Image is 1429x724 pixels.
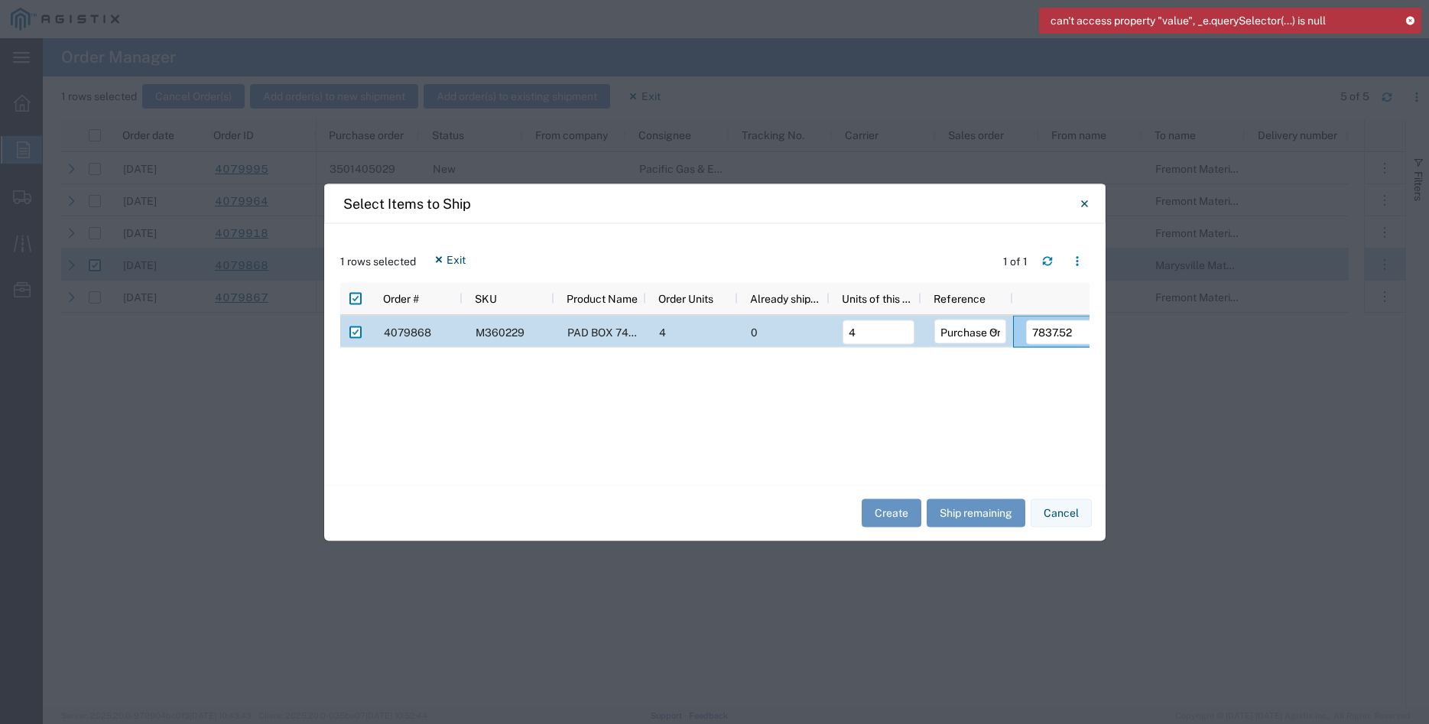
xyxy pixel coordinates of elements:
span: can't access property "value", _e.querySelector(...) is null [1051,13,1326,29]
button: Ship remaining [927,499,1025,528]
button: Close [1070,188,1100,219]
span: 1 rows selected [340,253,416,269]
span: M360229 [476,326,525,338]
button: Refresh table [1035,249,1060,274]
span: SKU [475,292,497,304]
div: 1 of 1 [1003,253,1030,269]
span: PAD BOX 74" X 76" X 36" POLYMER 50" X60" [567,326,794,338]
span: 4 [659,326,666,338]
h4: Select Items to Ship [343,193,471,214]
span: 0 [751,326,758,338]
button: Exit [421,247,479,271]
span: Already shipped [750,292,823,304]
input: Ref.# [1026,320,1098,344]
span: Order Units [658,292,713,304]
span: Order # [383,292,419,304]
button: Create [862,499,921,528]
span: Reference [934,292,986,304]
span: Product Name [567,292,638,304]
span: 4079868 [384,326,431,338]
span: Units of this shipment [842,292,915,304]
button: Cancel [1031,499,1092,528]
